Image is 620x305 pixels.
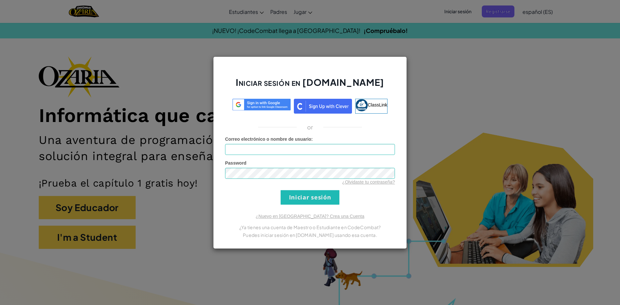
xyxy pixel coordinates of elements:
h2: Iniciar sesión en [DOMAIN_NAME] [225,76,395,95]
p: ¿Ya tienes una cuenta de Maestro o Estudiante en CodeCombat? [225,223,395,231]
a: ¿Olvidaste tu contraseña? [342,179,395,185]
input: Iniciar sesión [281,190,339,205]
span: Correo electrónico o nombre de usuario [225,137,311,142]
a: ¿Nuevo en [GEOGRAPHIC_DATA]? Crea una Cuenta [256,214,364,219]
img: clever_sso_button@2x.png [294,99,352,114]
label: : [225,136,313,142]
span: Password [225,160,246,166]
span: ClassLink [368,102,387,107]
p: or [307,123,313,131]
img: log-in-google-sso.svg [232,99,291,111]
p: Puedes iniciar sesión en [DOMAIN_NAME] usando esa cuenta. [225,231,395,239]
img: classlink-logo-small.png [356,99,368,111]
